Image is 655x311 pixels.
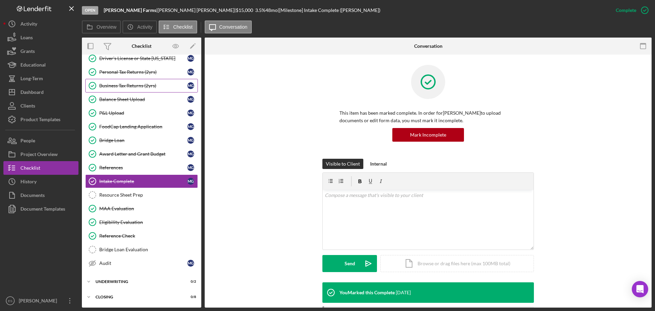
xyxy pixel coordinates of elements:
div: Audit [99,260,187,266]
div: Balance Sheet Upload [99,97,187,102]
div: Reference Check [99,233,198,239]
div: M G [187,96,194,103]
div: M G [187,151,194,157]
div: FoodCap Lending Application [99,124,187,129]
div: M G [187,123,194,130]
div: Eligibility Evaluation [99,220,198,225]
div: Underwriting [96,280,179,284]
time: 2025-09-09 12:35 [396,290,411,295]
div: M G [187,178,194,185]
a: ReferencesMG [85,161,198,174]
label: Overview [97,24,116,30]
label: Checklist [173,24,193,30]
div: | [Milestone] Intake Complete ([PERSON_NAME]) [278,8,380,13]
p: This item has been marked complete. In order for [PERSON_NAME] to upload documents or edit form d... [339,109,517,125]
div: M G [187,69,194,75]
a: Personal Tax Returns (2yrs)MG [85,65,198,79]
div: Clients [20,99,35,114]
div: Open [82,6,98,15]
div: M G [187,82,194,89]
div: Project Overview [20,147,58,163]
a: Document Templates [3,202,78,216]
div: Checklist [132,43,151,49]
button: Loans [3,31,78,44]
button: Conversation [205,20,252,33]
button: Send [322,255,377,272]
button: Project Overview [3,147,78,161]
b: [PERSON_NAME] Farms [104,7,156,13]
button: History [3,175,78,188]
span: $15,000 [236,7,253,13]
button: Long-Term [3,72,78,85]
div: Closing [96,295,179,299]
button: Mark Incomplete [392,128,464,142]
button: Grants [3,44,78,58]
div: Send [345,255,355,272]
button: Checklist [3,161,78,175]
div: Dashboard [20,85,44,101]
a: Bridge Loan Evaluation [85,243,198,256]
div: Checklist [20,161,40,176]
a: FoodCap Lending ApplicationMG [85,120,198,133]
div: Documents [20,188,45,204]
div: Award Letter and Grant Budget [99,151,187,157]
div: Loans [20,31,33,46]
button: Educational [3,58,78,72]
div: Visible to Client [326,159,360,169]
div: Complete [616,3,636,17]
div: Mark Incomplete [410,128,446,142]
a: Award Letter and Grant BudgetMG [85,147,198,161]
div: MAA Evaluation [99,206,198,211]
div: Conversation [414,43,442,49]
button: Internal [367,159,390,169]
button: People [3,134,78,147]
div: Business Tax Returns (2yrs) [99,83,187,88]
button: Product Templates [3,113,78,126]
div: Resource Sheet Prep [99,192,198,198]
div: M G [187,260,194,267]
div: Intake Complete [99,179,187,184]
a: Resource Sheet Prep [85,188,198,202]
div: Long-Term [20,72,43,87]
a: P&L UploadMG [85,106,198,120]
button: Activity [3,17,78,31]
div: P&L Upload [99,110,187,116]
a: Driver's License or State [US_STATE]MG [85,52,198,65]
label: Conversation [219,24,248,30]
div: History [20,175,37,190]
label: Activity [137,24,152,30]
div: 0 / 8 [184,295,196,299]
a: Balance Sheet UploadMG [85,93,198,106]
div: Product Templates [20,113,60,128]
div: Activity [20,17,37,32]
a: Business Tax Returns (2yrs)MG [85,79,198,93]
a: Eligibility Evaluation [85,215,198,229]
div: People [20,134,35,149]
text: ES [8,299,13,303]
button: Clients [3,99,78,113]
div: Educational [20,58,46,73]
div: Personal Tax Returns (2yrs) [99,69,187,75]
button: Documents [3,188,78,202]
button: Dashboard [3,85,78,99]
div: 0 / 2 [184,280,196,284]
div: Document Templates [20,202,65,217]
div: You Marked this Complete [339,290,395,295]
a: Intake CompleteMG [85,174,198,188]
a: Reference Check [85,229,198,243]
button: Checklist [159,20,197,33]
div: References [99,165,187,170]
button: Visible to Client [322,159,363,169]
div: [PERSON_NAME] [17,294,61,309]
button: Complete [609,3,652,17]
div: Bridge Loan [99,138,187,143]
